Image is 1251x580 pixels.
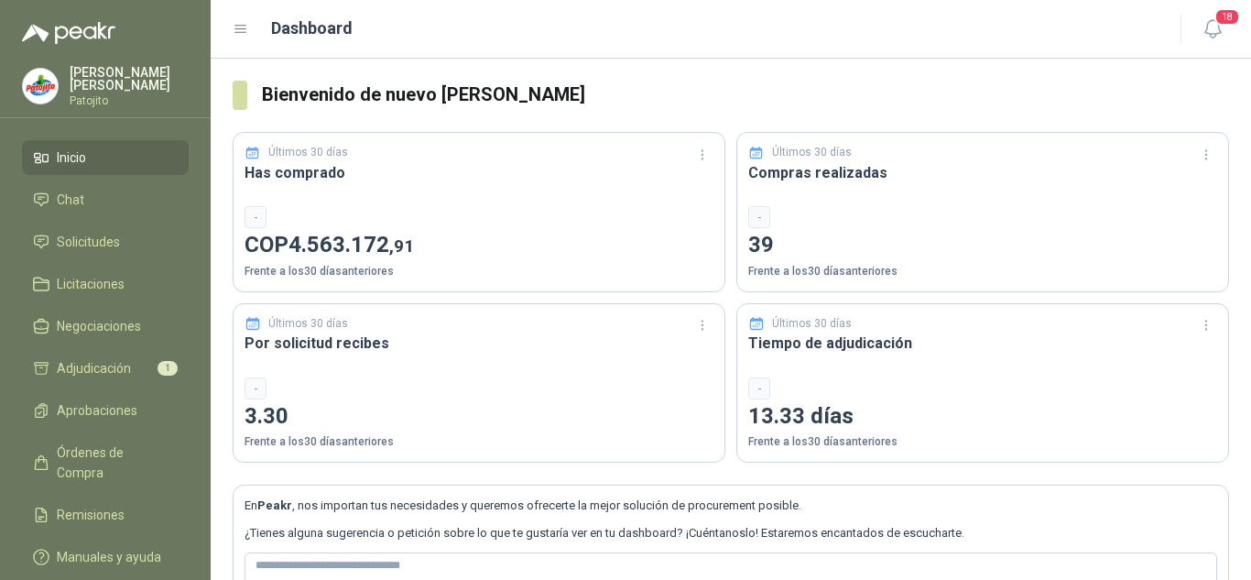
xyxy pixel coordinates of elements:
[1214,8,1240,26] span: 18
[245,228,713,263] p: COP
[748,161,1217,184] h3: Compras realizadas
[245,378,267,399] div: -
[57,505,125,525] span: Remisiones
[748,332,1217,355] h3: Tiempo de adjudicación
[271,16,353,41] h1: Dashboard
[57,316,141,336] span: Negociaciones
[245,399,713,434] p: 3.30
[748,399,1217,434] p: 13.33 días
[1196,13,1229,46] button: 18
[748,263,1217,280] p: Frente a los 30 días anteriores
[748,378,770,399] div: -
[245,433,713,451] p: Frente a los 30 días anteriores
[57,274,125,294] span: Licitaciones
[22,498,189,532] a: Remisiones
[245,161,713,184] h3: Has comprado
[22,351,189,386] a: Adjudicación1
[57,400,137,421] span: Aprobaciones
[23,69,58,104] img: Company Logo
[22,435,189,490] a: Órdenes de Compra
[245,332,713,355] h3: Por solicitud recibes
[70,95,189,106] p: Patojito
[245,524,1217,542] p: ¿Tienes alguna sugerencia o petición sobre lo que te gustaría ver en tu dashboard? ¡Cuéntanoslo! ...
[70,66,189,92] p: [PERSON_NAME] [PERSON_NAME]
[262,81,1229,109] h3: Bienvenido de nuevo [PERSON_NAME]
[245,497,1217,515] p: En , nos importan tus necesidades y queremos ofrecerte la mejor solución de procurement posible.
[748,228,1217,263] p: 39
[22,22,115,44] img: Logo peakr
[268,144,348,161] p: Últimos 30 días
[772,144,852,161] p: Últimos 30 días
[57,148,86,168] span: Inicio
[22,224,189,259] a: Solicitudes
[245,206,267,228] div: -
[22,309,189,344] a: Negociaciones
[57,358,131,378] span: Adjudicación
[22,140,189,175] a: Inicio
[57,190,84,210] span: Chat
[245,263,713,280] p: Frente a los 30 días anteriores
[772,315,852,333] p: Últimos 30 días
[748,433,1217,451] p: Frente a los 30 días anteriores
[57,443,171,483] span: Órdenes de Compra
[268,315,348,333] p: Últimos 30 días
[22,540,189,575] a: Manuales y ayuda
[257,498,292,512] b: Peakr
[57,232,120,252] span: Solicitudes
[389,235,414,257] span: ,91
[748,206,770,228] div: -
[158,361,178,376] span: 1
[22,393,189,428] a: Aprobaciones
[22,267,189,301] a: Licitaciones
[57,547,161,567] span: Manuales y ayuda
[288,232,414,257] span: 4.563.172
[22,182,189,217] a: Chat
